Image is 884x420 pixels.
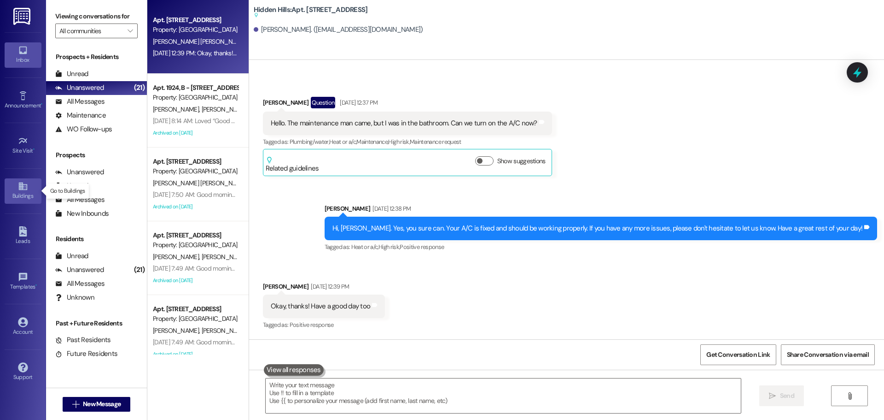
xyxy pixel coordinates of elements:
[5,360,41,385] a: Support
[153,105,202,113] span: [PERSON_NAME]
[153,15,238,25] div: Apt. [STREET_ADDRESS]
[55,251,88,261] div: Unread
[787,350,869,360] span: Share Conversation via email
[46,150,147,160] div: Prospects
[153,25,238,35] div: Property: [GEOGRAPHIC_DATA]
[55,335,111,345] div: Past Residents
[5,314,41,339] a: Account
[311,97,335,108] div: Question
[55,111,106,120] div: Maintenance
[46,319,147,328] div: Past + Future Residents
[55,167,104,177] div: Unanswered
[152,275,239,286] div: Archived on [DATE]
[5,269,41,294] a: Templates •
[153,253,202,261] span: [PERSON_NAME]
[254,25,423,35] div: [PERSON_NAME]. ([EMAIL_ADDRESS][DOMAIN_NAME])
[780,391,794,401] span: Send
[153,83,238,93] div: Apt. 1924, B - [STREET_ADDRESS]
[201,105,247,113] span: [PERSON_NAME]
[132,263,147,277] div: (21)
[325,204,877,217] div: [PERSON_NAME]
[55,293,94,302] div: Unknown
[152,349,239,360] div: Archived on [DATE]
[153,93,238,102] div: Property: [GEOGRAPHIC_DATA]
[55,83,104,93] div: Unanswered
[50,187,85,195] p: Go to Buildings
[132,81,147,95] div: (21)
[290,321,334,329] span: Positive response
[332,224,862,233] div: Hi, [PERSON_NAME]. Yes, you sure can. Your A/C is fixed and should be working properly. If you ha...
[35,282,37,289] span: •
[83,399,121,409] span: New Message
[72,401,79,408] i: 
[337,98,378,107] div: [DATE] 12:37 PM
[41,101,42,107] span: •
[5,178,41,203] a: Buildings
[497,156,546,166] label: Show suggestions
[153,304,238,314] div: Apt. [STREET_ADDRESS]
[55,195,105,205] div: All Messages
[153,231,238,240] div: Apt. [STREET_ADDRESS]
[201,253,247,261] span: [PERSON_NAME]
[153,179,249,187] span: [PERSON_NAME] [PERSON_NAME]
[55,181,88,191] div: Unread
[46,52,147,62] div: Prospects + Residents
[153,49,291,57] div: [DATE] 12:39 PM: Okay, thanks! Have a good day too
[55,69,88,79] div: Unread
[263,135,552,148] div: Tagged as:
[55,209,109,219] div: New Inbounds
[329,138,356,146] span: Heat or a/c ,
[271,302,370,311] div: Okay, thanks! Have a good day too
[271,118,537,128] div: Hello. The maintenance man came, but I was in the bathroom. Can we turn on the A/C now?
[400,243,444,251] span: Positive response
[153,240,238,250] div: Property: [GEOGRAPHIC_DATA]
[33,146,35,153] span: •
[263,318,385,331] div: Tagged as:
[759,385,804,406] button: Send
[55,124,112,134] div: WO Follow-ups
[55,9,138,24] label: Viewing conversations for
[308,282,349,291] div: [DATE] 12:39 PM
[55,349,117,359] div: Future Residents
[152,201,239,213] div: Archived on [DATE]
[46,234,147,244] div: Residents
[388,138,410,146] span: High risk ,
[5,42,41,67] a: Inbox
[410,138,461,146] span: Maintenance request
[63,397,131,412] button: New Message
[370,204,411,213] div: [DATE] 12:38 PM
[152,127,239,139] div: Archived on [DATE]
[55,97,105,106] div: All Messages
[356,138,388,146] span: Maintenance ,
[128,27,133,35] i: 
[153,166,238,176] div: Property: [GEOGRAPHIC_DATA]
[13,8,32,25] img: ResiDesk Logo
[153,37,246,46] span: [PERSON_NAME] [PERSON_NAME]
[5,133,41,158] a: Site Visit •
[263,97,552,112] div: [PERSON_NAME]
[263,282,385,295] div: [PERSON_NAME]
[700,344,776,365] button: Get Conversation Link
[266,156,319,173] div: Related guidelines
[706,350,770,360] span: Get Conversation Link
[378,243,400,251] span: High risk ,
[846,392,853,400] i: 
[769,392,776,400] i: 
[153,314,238,324] div: Property: [GEOGRAPHIC_DATA]
[201,326,247,335] span: [PERSON_NAME]
[290,138,329,146] span: Plumbing/water ,
[781,344,875,365] button: Share Conversation via email
[55,279,105,289] div: All Messages
[254,5,368,20] b: Hidden Hills: Apt. [STREET_ADDRESS]
[325,240,877,254] div: Tagged as:
[59,24,123,38] input: All communities
[153,326,202,335] span: [PERSON_NAME]
[153,157,238,166] div: Apt. [STREET_ADDRESS]
[351,243,378,251] span: Heat or a/c ,
[55,265,104,275] div: Unanswered
[5,224,41,248] a: Leads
